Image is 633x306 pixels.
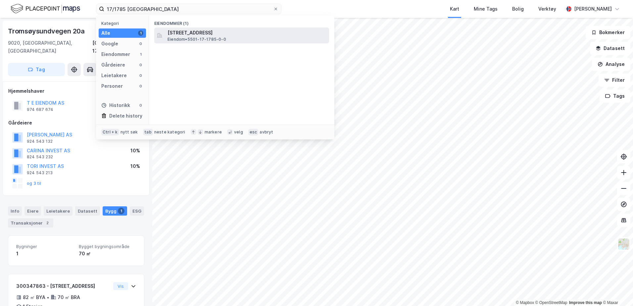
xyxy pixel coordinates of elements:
[474,5,498,13] div: Mine Tags
[16,244,73,249] span: Bygninger
[8,119,144,127] div: Gårdeiere
[138,41,143,46] div: 0
[130,162,140,170] div: 10%
[11,3,80,15] img: logo.f888ab2527a4732fd821a326f86c7f29.svg
[103,206,127,216] div: Bygg
[101,21,146,26] div: Kategori
[138,83,143,89] div: 0
[592,58,630,71] button: Analyse
[109,112,142,120] div: Delete history
[8,63,65,76] button: Tag
[101,61,125,69] div: Gårdeiere
[101,72,127,79] div: Leietakere
[101,40,118,48] div: Google
[47,295,49,300] div: •
[260,129,273,135] div: avbryt
[569,300,602,305] a: Improve this map
[535,300,567,305] a: OpenStreetMap
[574,5,612,13] div: [PERSON_NAME]
[586,26,630,39] button: Bokmerker
[58,293,80,301] div: 70 ㎡ BRA
[149,16,334,27] div: Eiendommer (1)
[8,87,144,95] div: Hjemmelshaver
[24,206,41,216] div: Eiere
[44,220,51,226] div: 2
[44,206,73,216] div: Leietakere
[248,129,259,135] div: esc
[138,30,143,36] div: 1
[16,250,73,258] div: 1
[590,42,630,55] button: Datasett
[27,170,53,176] div: 924 543 213
[75,206,100,216] div: Datasett
[512,5,524,13] div: Bolig
[538,5,556,13] div: Verktøy
[8,39,92,55] div: 9020, [GEOGRAPHIC_DATA], [GEOGRAPHIC_DATA]
[101,82,123,90] div: Personer
[113,282,128,290] button: Vis
[27,139,53,144] div: 924 543 132
[27,154,53,160] div: 824 543 232
[79,244,136,249] span: Bygget bygningsområde
[92,39,144,55] div: [GEOGRAPHIC_DATA], 17/1787
[101,129,119,135] div: Ctrl + k
[8,26,86,36] div: Tromsøysundvegen 20a
[121,129,138,135] div: nytt søk
[143,129,153,135] div: tab
[138,52,143,57] div: 1
[138,73,143,78] div: 0
[130,147,140,155] div: 10%
[617,238,630,250] img: Z
[599,74,630,87] button: Filter
[101,101,130,109] div: Historikk
[130,206,144,216] div: ESG
[118,208,124,214] div: 1
[168,37,226,42] span: Eiendom • 5501-17-1785-0-0
[79,250,136,258] div: 70 ㎡
[23,293,45,301] div: 82 ㎡ BYA
[27,107,53,112] div: 974 687 674
[138,103,143,108] div: 0
[450,5,459,13] div: Kart
[154,129,185,135] div: neste kategori
[138,62,143,68] div: 0
[101,50,130,58] div: Eiendommer
[205,129,222,135] div: markere
[104,4,273,14] input: Søk på adresse, matrikkel, gårdeiere, leietakere eller personer
[101,29,110,37] div: Alle
[16,282,111,290] div: 300347863 - [STREET_ADDRESS]
[516,300,534,305] a: Mapbox
[234,129,243,135] div: velg
[600,89,630,103] button: Tags
[8,218,53,228] div: Transaksjoner
[600,274,633,306] div: Kontrollprogram for chat
[168,29,326,37] span: [STREET_ADDRESS]
[600,274,633,306] iframe: Chat Widget
[8,206,22,216] div: Info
